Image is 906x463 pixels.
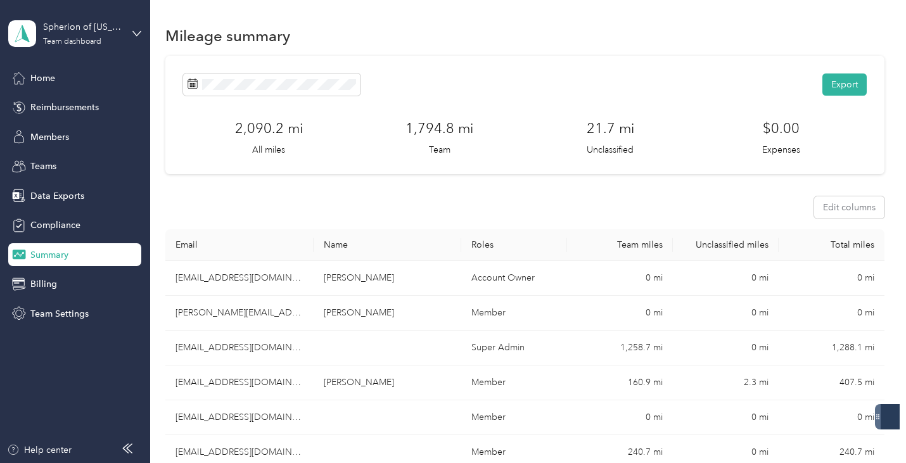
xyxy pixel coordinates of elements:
td: 2.3 mi [673,365,779,400]
td: 407.5 mi [779,365,884,400]
span: Home [30,72,55,85]
td: 0 mi [567,296,673,331]
th: Roles [461,229,567,261]
h3: 21.7 mi [587,118,634,139]
td: John Larsen [314,261,462,296]
th: Total miles [779,229,884,261]
td: 0 mi [779,400,884,435]
td: sarahredfield@spherion.com [165,296,314,331]
span: Billing [30,277,57,291]
td: Member [461,296,567,331]
button: Export [822,73,867,96]
td: 1,258.7 mi [567,331,673,365]
td: lisaviator@spherion.com [165,365,314,400]
th: Name [314,229,462,261]
h3: $0.00 [763,118,800,139]
p: Unclassified [587,143,634,156]
p: Team [429,143,450,156]
h3: 1,794.8 mi [405,118,473,139]
td: 160.9 mi [567,365,673,400]
td: 0 mi [779,296,884,331]
th: Email [165,229,314,261]
button: Help center [7,443,72,457]
div: Team dashboard [43,38,101,46]
td: 1,288.1 mi [779,331,884,365]
td: 0 mi [779,261,884,296]
h1: Mileage summary [165,29,290,42]
td: Member [461,365,567,400]
td: Member [461,400,567,435]
iframe: Everlance-gr Chat Button Frame [835,392,906,463]
span: Summary [30,248,68,262]
td: johnlarsen@spherion.com [165,261,314,296]
div: Spherion of [US_STATE] [43,20,122,34]
th: Unclassified miles [673,229,779,261]
p: Expenses [762,143,800,156]
th: Team miles [567,229,673,261]
td: 0 mi [673,331,779,365]
button: Edit columns [814,196,884,219]
span: Compliance [30,219,80,232]
td: 0 mi [567,261,673,296]
h3: 2,090.2 mi [235,118,303,139]
td: 0 mi [673,296,779,331]
td: timlarsen@spherion.com [165,331,314,365]
span: Members [30,130,69,144]
td: Account Owner [461,261,567,296]
td: Sarah Redfield [314,296,462,331]
td: 0 mi [673,261,779,296]
span: Data Exports [30,189,84,203]
span: Reimbursements [30,101,99,114]
span: Team Settings [30,307,89,320]
td: 0 mi [567,400,673,435]
td: 0 mi [673,400,779,435]
span: Teams [30,160,56,173]
td: rebeccamerrill@spherion.com [165,400,314,435]
td: Super Admin [461,331,567,365]
td: Lisa Viator [314,365,462,400]
p: All miles [252,143,285,156]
